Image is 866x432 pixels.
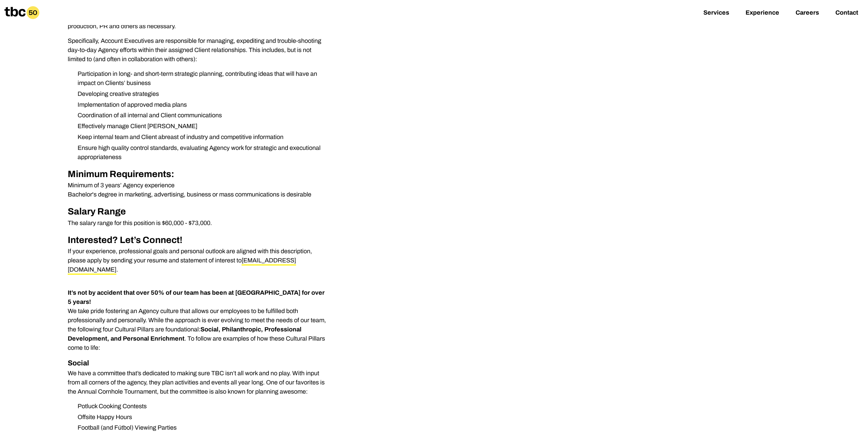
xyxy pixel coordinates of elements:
li: Implementation of approved media plans [72,100,329,109]
a: Careers [796,9,819,17]
li: Ensure high quality control standards, evaluating Agency work for strategic and executional appro... [72,143,329,162]
p: The salary range for this position is $60,000 - $73,000. [68,219,329,228]
a: Services [703,9,729,17]
strong: It’s not by accident that over 50% of our team has been at [GEOGRAPHIC_DATA] for over 5 years! [68,289,325,305]
h2: Minimum Requirements: [68,167,329,181]
h3: Social [68,358,329,369]
h2: Interested? Let’s Connect! [68,233,329,247]
p: Minimum of 3 years’ Agency experience Bachelor's degree in marketing, advertising, business or ma... [68,181,329,199]
li: Participation in long- and short-term strategic planning, contributing ideas that will have an im... [72,69,329,88]
a: Contact [835,9,858,17]
p: Specifically, Account Executives are responsible for managing, expediting and trouble-shooting da... [68,36,329,64]
li: Keep internal team and Client abreast of industry and competitive information [72,133,329,142]
p: We take pride fostering an Agency culture that allows our employees to be fulfilled both professi... [68,288,329,352]
li: Developing creative strategies [72,89,329,99]
li: Coordination of all internal and Client communications [72,111,329,120]
h2: Salary Range [68,205,329,219]
a: Experience [746,9,779,17]
a: [EMAIL_ADDRESS][DOMAIN_NAME] [68,257,296,275]
p: If your experience, professional goals and personal outlook are aligned with this description, pl... [68,247,329,274]
li: Potluck Cooking Contests [72,402,329,411]
li: Effectively manage Client [PERSON_NAME] [72,122,329,131]
p: We have a committee that’s dedicated to making sure TBC isn’t all work and no play. With input fr... [68,369,329,396]
li: Offsite Happy Hours [72,413,329,422]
